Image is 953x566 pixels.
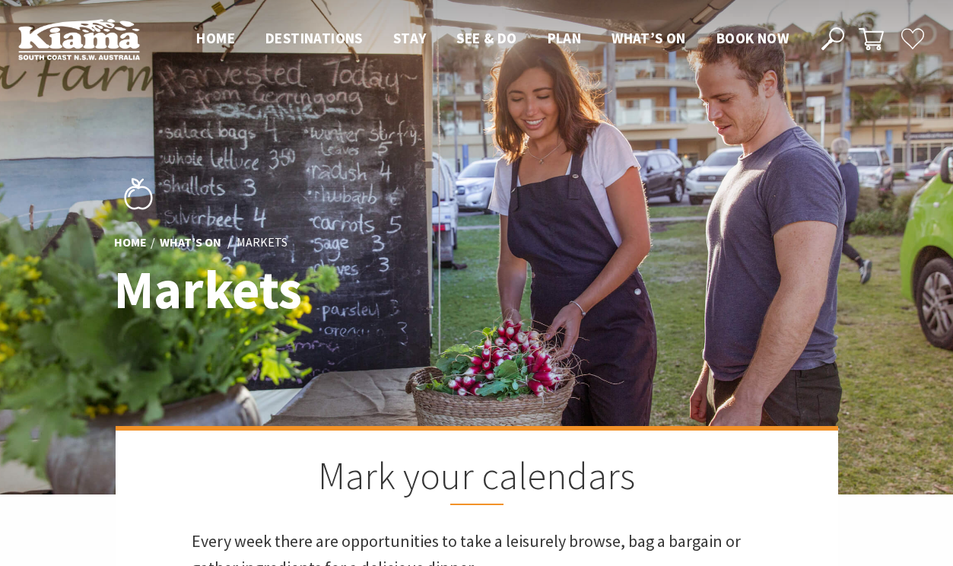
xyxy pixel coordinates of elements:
[18,18,140,60] img: Kiama Logo
[196,29,235,47] span: Home
[716,29,789,47] span: Book now
[548,29,582,47] span: Plan
[393,29,427,47] span: Stay
[237,233,287,253] li: Markets
[160,234,221,251] a: What’s On
[114,260,544,319] h1: Markets
[265,29,363,47] span: Destinations
[114,234,147,251] a: Home
[192,453,762,505] h2: Mark your calendars
[181,27,804,52] nav: Main Menu
[612,29,686,47] span: What’s On
[456,29,516,47] span: See & Do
